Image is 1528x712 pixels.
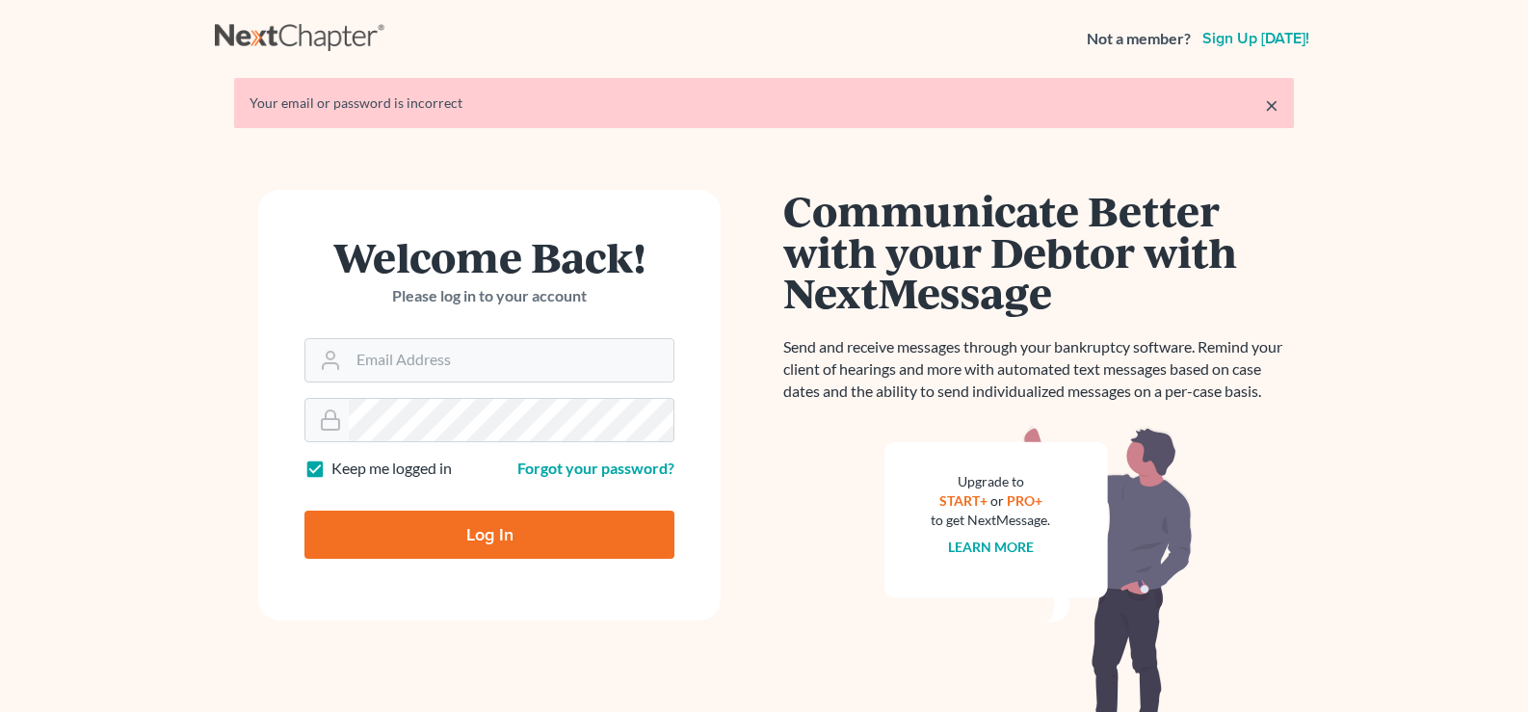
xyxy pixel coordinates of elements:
span: or [990,492,1004,509]
div: Upgrade to [931,472,1050,491]
a: PRO+ [1007,492,1042,509]
a: START+ [939,492,988,509]
p: Please log in to your account [304,285,674,307]
a: × [1265,93,1278,117]
input: Log In [304,511,674,559]
a: Forgot your password? [517,459,674,477]
div: Your email or password is incorrect [250,93,1278,113]
a: Sign up [DATE]! [1199,31,1313,46]
h1: Communicate Better with your Debtor with NextMessage [783,190,1294,313]
a: Learn more [948,539,1034,555]
input: Email Address [349,339,673,382]
h1: Welcome Back! [304,236,674,277]
strong: Not a member? [1087,28,1191,50]
div: to get NextMessage. [931,511,1050,530]
p: Send and receive messages through your bankruptcy software. Remind your client of hearings and mo... [783,336,1294,403]
label: Keep me logged in [331,458,452,480]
